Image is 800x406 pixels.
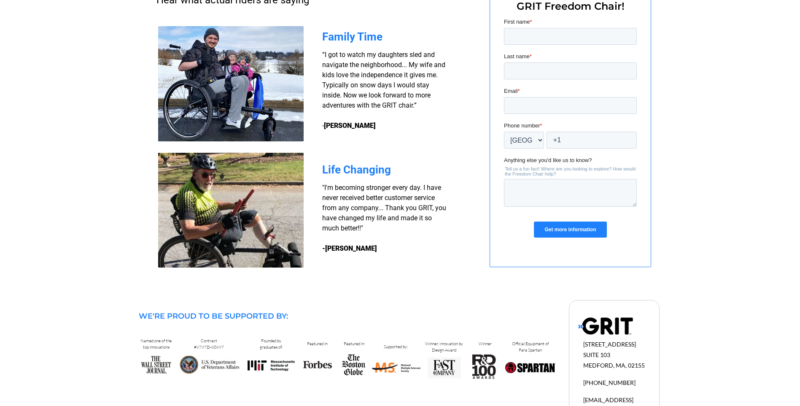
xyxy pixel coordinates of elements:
[512,341,549,353] span: Official Equipment of Para Spartan
[479,341,492,346] span: Winner
[322,244,377,252] strong: -[PERSON_NAME]
[139,311,288,321] span: WE'RE PROUD TO BE SUPPORTED BY:
[583,362,645,369] span: MEDFORD, MA, 02155
[194,338,224,350] span: Contract #V797D-60697
[140,338,172,350] span: Named one of the top innovations
[322,184,446,232] span: "I'm becoming stronger every day. I have never received better customer service from any company....
[384,344,408,349] span: Supported by:
[425,341,463,353] span: Winner, Innovation by Design Award
[504,18,637,245] iframe: Form 0
[260,338,283,350] span: Founded by graduates of:
[344,341,365,346] span: Featured in:
[322,163,391,176] span: Life Changing
[322,30,382,43] span: Family Time
[583,341,636,348] span: [STREET_ADDRESS]
[307,341,328,346] span: Featured in:
[583,379,636,386] span: [PHONE_NUMBER]
[324,122,376,130] strong: [PERSON_NAME]
[322,51,445,130] span: “I got to watch my daughters sled and navigate the neighborhood... My wife and kids love the inde...
[583,351,610,358] span: SUITE 103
